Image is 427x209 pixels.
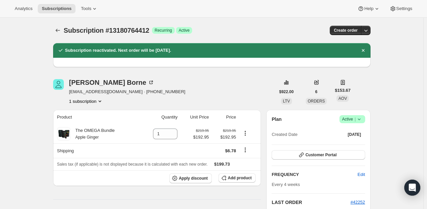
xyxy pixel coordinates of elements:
div: [PERSON_NAME] Borne [69,79,154,86]
span: LTV [283,99,290,103]
button: 6 [311,87,321,96]
span: $6.78 [225,148,236,153]
span: Analytics [15,6,32,11]
span: Subscriptions [42,6,72,11]
span: Help [364,6,373,11]
div: The OMEGA Bundle [70,127,115,141]
span: Every 4 weeks [272,182,300,187]
h2: Subscription reactivated. Next order will be [DATE]. [65,47,171,54]
button: Dismiss notification [359,46,368,55]
span: ORDERS [308,99,325,103]
small: $219.95 [223,129,236,133]
span: Active [179,28,190,33]
button: Shipping actions [240,146,251,154]
button: Tools [77,4,102,13]
th: Product [53,110,141,125]
span: Settings [396,6,412,11]
button: Subscriptions [38,4,76,13]
button: Subscriptions [53,26,62,35]
span: Charles Borne [53,79,64,90]
button: [DATE] [344,130,365,139]
th: Quantity [141,110,180,125]
span: | [354,117,355,122]
span: $922.00 [279,89,294,94]
span: Add product [228,175,252,181]
span: Active [342,116,363,123]
span: Apply discount [179,176,208,181]
span: 6 [315,89,317,94]
img: product img [57,127,70,141]
button: #42252 [350,199,365,206]
span: Tools [81,6,91,11]
small: Apple Ginger [76,135,99,140]
h2: Plan [272,116,282,123]
button: Apply discount [169,173,212,183]
span: $192.95 [193,134,209,141]
span: Subscription #13180764412 [64,27,149,34]
button: Help [353,4,384,13]
span: [DATE] [348,132,361,137]
button: Settings [386,4,416,13]
span: Created Date [272,131,297,138]
span: $153.67 [335,87,350,94]
button: Customer Portal [272,150,365,160]
th: Unit Price [179,110,211,125]
span: AOV [338,96,347,101]
span: [EMAIL_ADDRESS][DOMAIN_NAME] · [PHONE_NUMBER] [69,88,185,95]
span: $199.73 [214,162,230,167]
small: $219.95 [196,129,209,133]
th: Price [211,110,238,125]
button: Add product [219,173,256,183]
th: Shipping [53,143,141,158]
h2: LAST ORDER [272,199,350,206]
span: Customer Portal [305,152,336,158]
span: Create order [334,28,358,33]
a: #42252 [350,200,365,205]
button: Analytics [11,4,36,13]
button: Create order [330,26,362,35]
button: Product actions [69,98,103,104]
button: $922.00 [275,87,298,96]
button: Product actions [240,130,251,137]
h2: FREQUENCY [272,171,358,178]
span: Sales tax (if applicable) is not displayed because it is calculated with each new order. [57,162,208,167]
div: Open Intercom Messenger [404,180,420,196]
span: Edit [358,171,365,178]
button: Edit [353,169,369,180]
span: Recurring [155,28,172,33]
span: $192.95 [213,134,236,141]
